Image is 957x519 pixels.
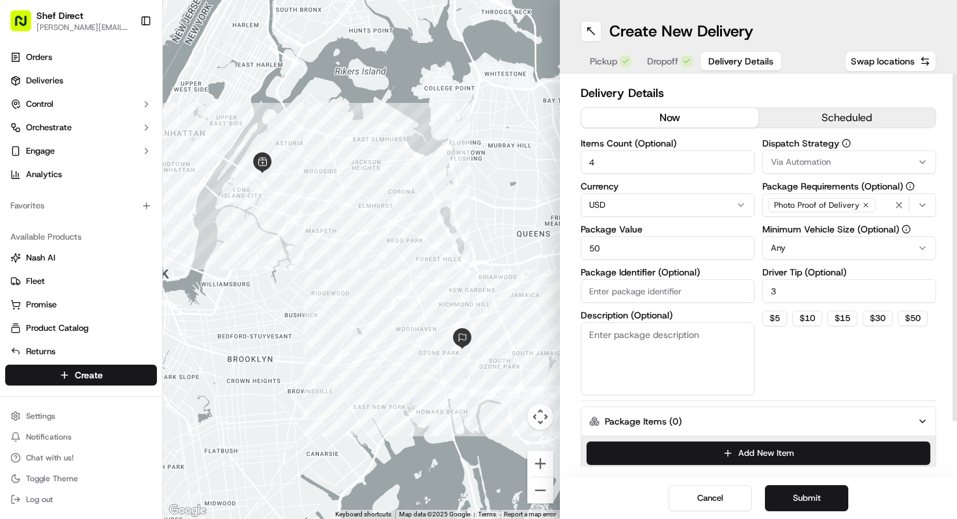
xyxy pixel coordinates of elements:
[13,169,87,180] div: Past conversations
[5,490,157,509] button: Log out
[13,257,23,268] div: 📗
[5,470,157,488] button: Toggle Theme
[898,311,928,326] button: $50
[581,108,758,128] button: now
[581,236,755,260] input: Enter package value
[10,322,152,334] a: Product Catalog
[13,124,36,148] img: 1736555255976-a54dd68f-1ca7-489b-9aae-adbdc363a1c4
[581,150,755,174] input: Enter number of items
[669,485,752,511] button: Cancel
[36,9,83,22] button: Shef Direct
[26,169,62,180] span: Analytics
[478,511,496,518] a: Terms (opens in new tab)
[26,432,72,442] span: Notifications
[13,52,237,73] p: Welcome 👋
[863,311,893,326] button: $30
[762,279,936,303] input: Enter driver tip amount
[5,70,157,91] a: Deliveries
[5,164,157,185] a: Analytics
[581,268,755,277] label: Package Identifier (Optional)
[762,182,936,191] label: Package Requirements (Optional)
[123,256,209,269] span: API Documentation
[59,137,179,148] div: We're available if you need us!
[8,251,105,274] a: 📗Knowledge Base
[75,369,103,382] span: Create
[26,252,55,264] span: Nash AI
[26,299,57,311] span: Promise
[842,139,851,148] button: Dispatch Strategy
[609,21,753,42] h1: Create New Delivery
[92,287,158,298] a: Powered byPylon
[581,311,755,320] label: Description (Optional)
[115,202,142,212] span: [DATE]
[105,251,214,274] a: 💻API Documentation
[5,117,157,138] button: Orchestrate
[758,108,936,128] button: scheduled
[771,156,831,168] span: Via Automation
[26,75,63,87] span: Deliveries
[26,256,100,269] span: Knowledge Base
[827,311,857,326] button: $15
[762,311,787,326] button: $5
[335,510,391,519] button: Keyboard shortcuts
[647,55,678,68] span: Dropoff
[5,271,157,292] button: Fleet
[26,346,55,358] span: Returns
[59,124,214,137] div: Start new chat
[108,202,113,212] span: •
[762,150,936,174] button: Via Automation
[5,195,157,216] div: Favorites
[202,167,237,182] button: See all
[581,139,755,148] label: Items Count (Optional)
[34,84,234,98] input: Got a question? Start typing here...
[581,84,936,102] h2: Delivery Details
[762,268,936,277] label: Driver Tip (Optional)
[26,322,89,334] span: Product Catalog
[762,139,936,148] label: Dispatch Strategy
[851,55,915,68] span: Swap locations
[5,5,135,36] button: Shef Direct[PERSON_NAME][EMAIL_ADDRESS][DOMAIN_NAME]
[10,299,152,311] a: Promise
[5,227,157,247] div: Available Products
[166,502,209,519] img: Google
[26,275,45,287] span: Fleet
[5,247,157,268] button: Nash AI
[605,415,682,428] label: Package Items ( 0 )
[774,200,859,210] span: Photo Proof of Delivery
[26,473,78,484] span: Toggle Theme
[26,145,55,157] span: Engage
[13,189,34,210] img: leanne
[762,225,936,234] label: Minimum Vehicle Size (Optional)
[5,318,157,339] button: Product Catalog
[5,428,157,446] button: Notifications
[5,341,157,362] button: Returns
[581,406,936,436] button: Package Items (0)
[581,182,755,191] label: Currency
[708,55,773,68] span: Delivery Details
[581,225,755,234] label: Package Value
[40,202,105,212] span: [PERSON_NAME]
[5,294,157,315] button: Promise
[36,22,130,33] button: [PERSON_NAME][EMAIL_ADDRESS][DOMAIN_NAME]
[792,311,822,326] button: $10
[765,485,848,511] button: Submit
[13,13,39,39] img: Nash
[5,47,157,68] a: Orders
[27,124,51,148] img: 8571987876998_91fb9ceb93ad5c398215_72.jpg
[906,182,915,191] button: Package Requirements (Optional)
[527,477,553,503] button: Zoom out
[504,511,556,518] a: Report a map error
[5,449,157,467] button: Chat with us!
[590,55,617,68] span: Pickup
[5,141,157,161] button: Engage
[5,365,157,386] button: Create
[5,94,157,115] button: Control
[902,225,911,234] button: Minimum Vehicle Size (Optional)
[26,122,72,133] span: Orchestrate
[527,451,553,477] button: Zoom in
[26,98,53,110] span: Control
[130,288,158,298] span: Pylon
[587,442,930,465] button: Add New Item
